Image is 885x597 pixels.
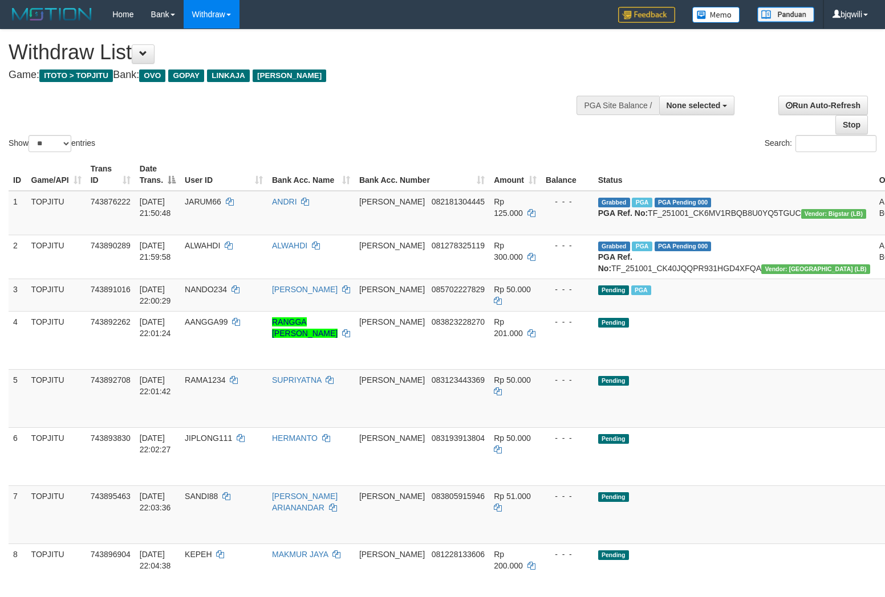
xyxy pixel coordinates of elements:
a: Stop [835,115,868,134]
span: 743890289 [91,241,131,250]
span: NANDO234 [185,285,227,294]
span: [PERSON_NAME] [359,241,425,250]
span: 743893830 [91,434,131,443]
div: - - - [546,284,589,295]
span: [PERSON_NAME] [359,197,425,206]
a: [PERSON_NAME] ARIANANDAR [272,492,338,512]
span: Copy 082181304445 to clipboard [432,197,485,206]
td: TOPJITU [27,311,86,369]
span: [PERSON_NAME] [359,317,425,326]
div: - - - [546,549,589,560]
span: Copy 085702227829 to clipboard [432,285,485,294]
span: [DATE] 22:04:38 [140,550,171,570]
td: 3 [9,279,27,311]
div: - - - [546,374,589,386]
span: JARUM66 [185,197,221,206]
a: MAKMUR JAYA [272,550,328,559]
img: MOTION_logo.png [9,6,95,23]
span: [DATE] 22:01:42 [140,375,171,396]
span: Rp 51.000 [494,492,531,501]
span: Marked by bjqwili [632,242,652,251]
span: [PERSON_NAME] [253,69,326,82]
span: Pending [598,376,629,386]
span: [DATE] 22:01:24 [140,317,171,338]
th: User ID: activate to sort column ascending [180,158,267,191]
span: Pending [598,285,629,295]
span: 743892708 [91,375,131,385]
span: SANDI88 [185,492,218,501]
span: Pending [598,550,629,560]
span: 743891016 [91,285,131,294]
span: Pending [598,434,629,444]
img: Feedback.jpg [618,7,675,23]
span: Grabbed [598,198,630,207]
input: Search: [795,135,876,152]
span: PGA Pending [655,242,712,251]
span: Pending [598,318,629,328]
span: [DATE] 22:00:29 [140,285,171,305]
th: Status [594,158,875,191]
a: ALWAHDI [272,241,307,250]
span: Vendor URL: https://dashboard.q2checkout.com/secure [761,264,870,274]
td: TOPJITU [27,369,86,427]
th: Bank Acc. Number: activate to sort column ascending [355,158,489,191]
th: Trans ID: activate to sort column ascending [86,158,135,191]
span: Copy 083193913804 to clipboard [432,434,485,443]
span: Rp 201.000 [494,317,523,338]
td: 5 [9,369,27,427]
label: Search: [765,135,876,152]
span: [DATE] 22:02:27 [140,434,171,454]
span: PGA Pending [655,198,712,207]
div: - - - [546,196,589,207]
div: PGA Site Balance / [577,96,659,115]
td: TOPJITU [27,279,86,311]
span: [DATE] 21:50:48 [140,197,171,218]
a: ANDRI [272,197,297,206]
b: PGA Ref. No: [598,252,632,273]
td: 1 [9,191,27,235]
span: Rp 50.000 [494,285,531,294]
span: KEPEH [185,550,212,559]
div: - - - [546,432,589,444]
a: SUPRIYATNA [272,375,322,385]
span: [DATE] 21:59:58 [140,241,171,261]
span: Rp 200.000 [494,550,523,570]
span: Pending [598,492,629,502]
div: - - - [546,316,589,328]
span: 743895463 [91,492,131,501]
a: HERMANTO [272,434,318,443]
span: [PERSON_NAME] [359,375,425,385]
span: JIPLONG111 [185,434,232,443]
span: Copy 081228133606 to clipboard [432,550,485,559]
th: Date Trans.: activate to sort column descending [135,158,180,191]
td: 4 [9,311,27,369]
span: Marked by bjqdanil [632,198,652,207]
button: None selected [659,96,735,115]
span: Rp 125.000 [494,197,523,218]
td: TOPJITU [27,427,86,485]
td: 2 [9,235,27,279]
span: [PERSON_NAME] [359,550,425,559]
span: [DATE] 22:03:36 [140,492,171,512]
span: Copy 083805915946 to clipboard [432,492,485,501]
span: 743876222 [91,197,131,206]
img: Button%20Memo.svg [692,7,740,23]
span: Vendor URL: https://dashboard.q2checkout.com/secure [801,209,867,219]
span: 743896904 [91,550,131,559]
span: LINKAJA [207,69,250,82]
span: [PERSON_NAME] [359,285,425,294]
th: Bank Acc. Name: activate to sort column ascending [267,158,355,191]
td: 7 [9,485,27,543]
b: PGA Ref. No: [598,208,648,218]
span: AANGGA99 [185,317,228,326]
span: Copy 081278325119 to clipboard [432,241,485,250]
th: Amount: activate to sort column ascending [489,158,541,191]
td: TOPJITU [27,191,86,235]
td: 6 [9,427,27,485]
img: panduan.png [757,7,814,22]
a: RANGGA [PERSON_NAME] [272,317,338,338]
span: Rp 50.000 [494,375,531,385]
div: - - - [546,240,589,251]
span: RAMA1234 [185,375,226,385]
th: ID [9,158,27,191]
